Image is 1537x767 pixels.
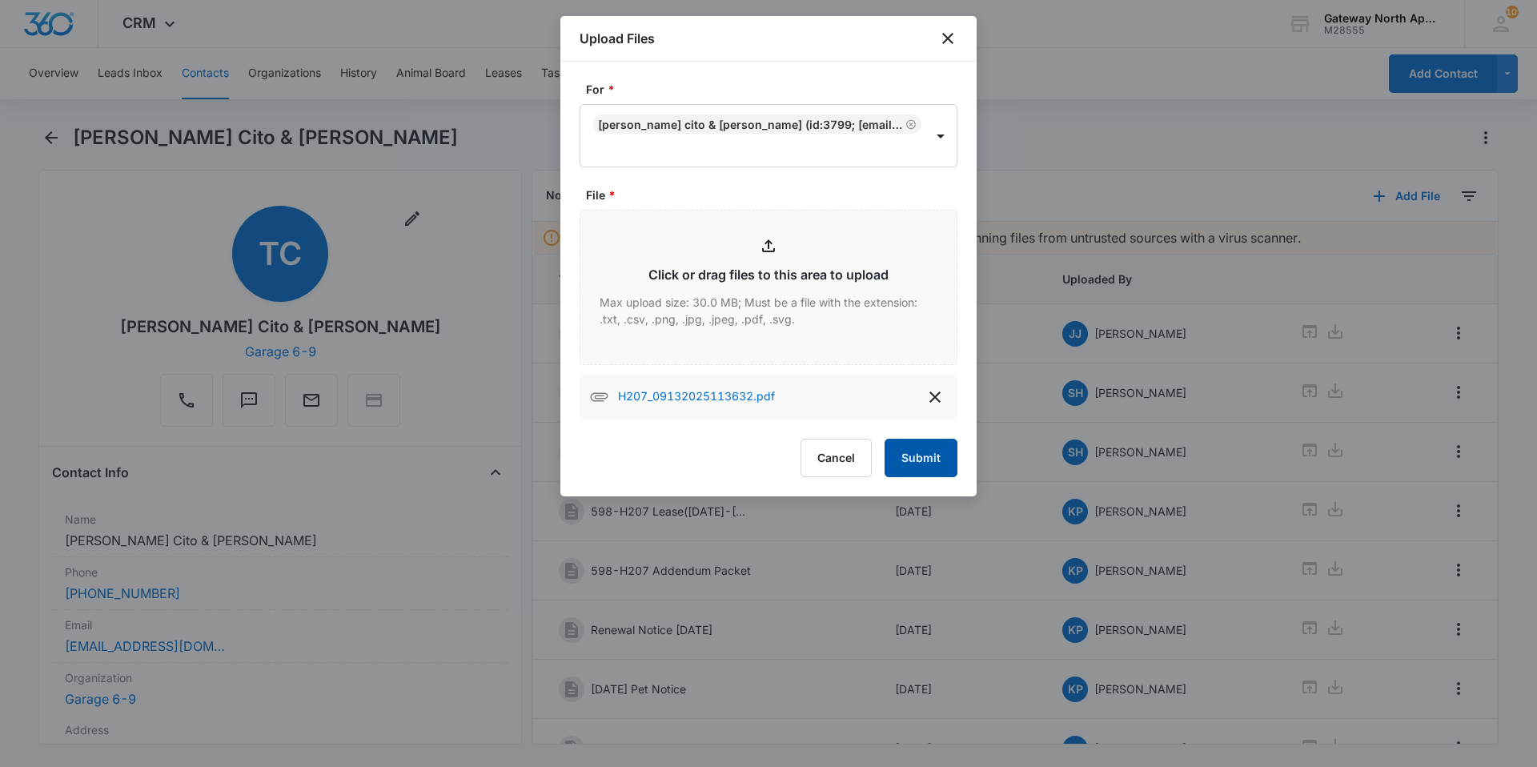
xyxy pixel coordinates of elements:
[618,388,775,407] p: H207_09132025113632.pdf
[586,81,964,98] label: For
[885,439,957,477] button: Submit
[586,187,964,203] label: File
[580,29,655,48] h1: Upload Files
[801,439,872,477] button: Cancel
[938,29,957,48] button: close
[902,118,917,130] div: Remove Tatum Cito & April Phinney (ID:3799; tatumcito97@gmail.com; 7202887323)
[598,118,902,131] div: [PERSON_NAME] Cito & [PERSON_NAME] (ID:3799; [EMAIL_ADDRESS][DOMAIN_NAME]; 7202887323)
[922,384,948,410] button: delete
